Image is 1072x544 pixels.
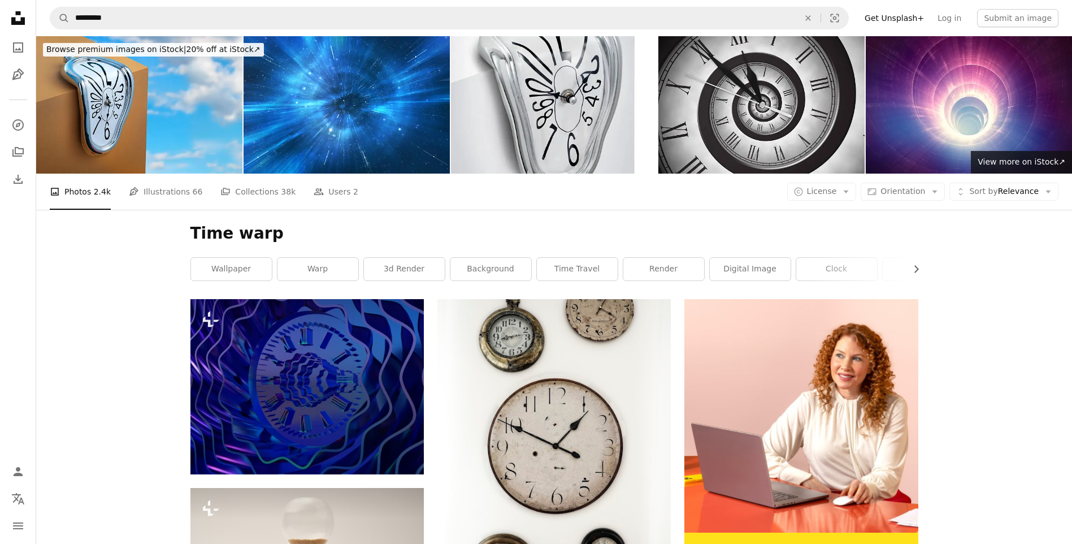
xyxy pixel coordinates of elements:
button: Language [7,487,29,510]
button: scroll list to the right [906,258,918,280]
span: Relevance [969,186,1039,197]
a: Collections 38k [220,174,296,210]
a: Download History [7,168,29,191]
a: time travel [537,258,618,280]
span: Orientation [880,187,925,196]
a: warp [277,258,358,280]
a: wallpaper [191,258,272,280]
span: View more on iStock ↗ [978,157,1065,166]
button: Visual search [821,7,848,29]
span: License [807,187,837,196]
a: Users 2 [314,174,358,210]
a: Illustrations [7,63,29,86]
h1: Time warp [190,223,918,244]
a: Collections [7,141,29,163]
img: a clock that is on the side of a wall [190,299,424,474]
img: Colorful 3D tunnel [866,36,1072,174]
button: Orientation [861,183,945,201]
span: 20% off at iStock ↗ [46,45,261,54]
a: Log in / Sign up [7,460,29,483]
a: Get Unsplash+ [858,9,931,27]
form: Find visuals sitewide [50,7,849,29]
button: Sort byRelevance [949,183,1058,201]
a: Explore [7,114,29,136]
span: 66 [193,185,203,198]
a: digital image [710,258,791,280]
a: Illustrations 66 [129,174,202,210]
a: View more on iStock↗ [971,151,1072,174]
img: Space warp travel trough universe [244,36,450,174]
span: 38k [281,185,296,198]
img: Time Infinity [658,36,865,174]
a: render [623,258,704,280]
button: License [787,183,857,201]
a: 3d render [364,258,445,280]
span: Sort by [969,187,997,196]
a: a clock that is on the side of a wall [190,382,424,392]
button: Search Unsplash [50,7,70,29]
img: Time Concept [36,36,242,174]
a: clock [796,258,877,280]
span: 2 [353,185,358,198]
a: Log in [931,9,968,27]
a: Browse premium images on iStock|20% off at iStock↗ [36,36,271,63]
button: Submit an image [977,9,1058,27]
a: background [450,258,531,280]
button: Menu [7,515,29,537]
img: file-1722962837469-d5d3a3dee0c7image [684,299,918,533]
button: Clear [796,7,821,29]
a: a group of clocks mounted to the side of a wall [437,450,671,460]
img: Melting Clock [451,36,657,174]
span: Browse premium images on iStock | [46,45,186,54]
a: 3d [883,258,964,280]
a: Photos [7,36,29,59]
